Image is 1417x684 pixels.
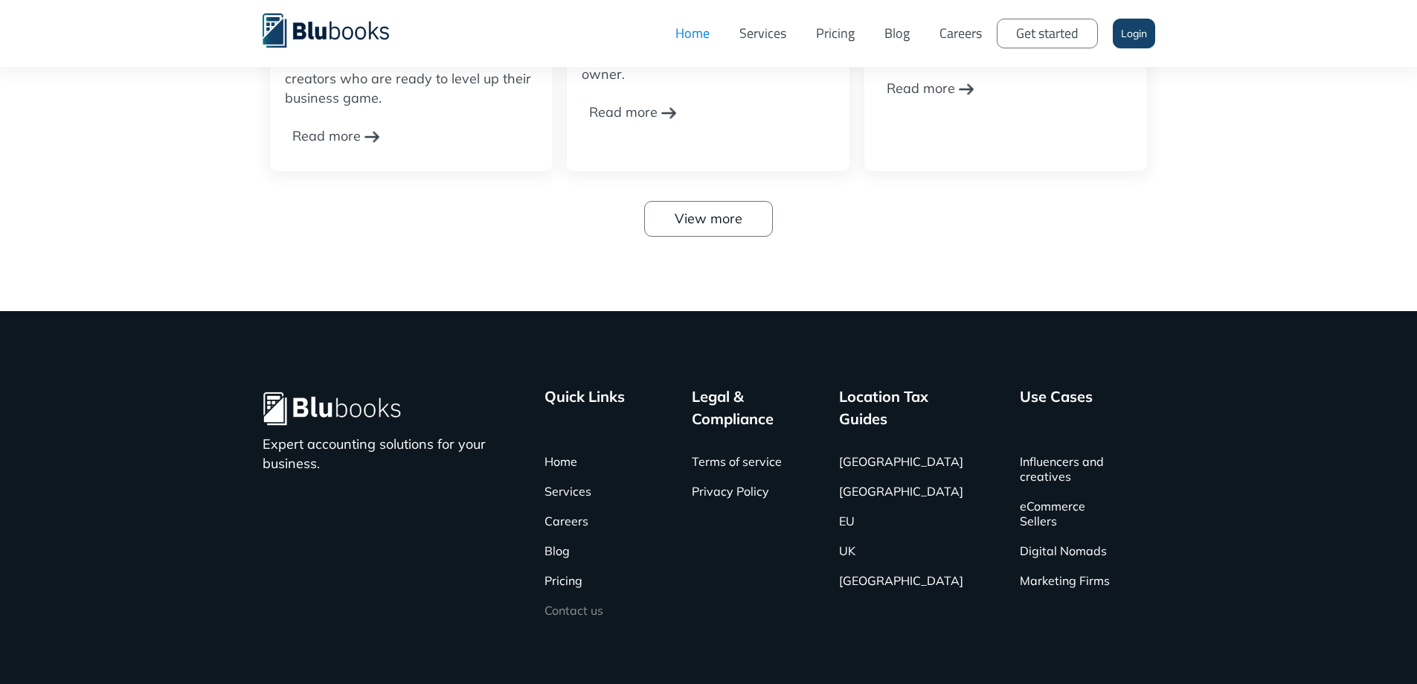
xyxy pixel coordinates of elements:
[801,11,870,56] a: Pricing
[839,476,963,506] a: [GEOGRAPHIC_DATA]
[582,92,676,132] a: Read more
[661,11,724,56] a: Home
[589,92,658,132] div: Read more
[1020,491,1111,536] a: eCommerce Sellers
[724,11,801,56] a: Services
[870,11,925,56] a: Blog
[879,68,974,109] a: Read more
[544,536,570,566] a: Blog
[544,447,577,476] a: Home
[839,536,855,566] a: UK
[285,31,538,108] p: Professional accounting services designed specifically for content creators who are ready to leve...
[292,115,361,156] div: Read more
[544,506,588,536] a: Careers
[644,201,773,237] a: View more
[1020,566,1110,595] a: Marketing Firms
[1113,19,1155,48] a: Login
[887,68,955,109] div: Read more
[1020,536,1107,566] a: Digital Nomads
[544,566,582,595] a: Pricing
[1020,386,1093,430] div: Use Cases ‍
[839,386,978,430] div: Location Tax Guides
[692,476,769,506] a: Privacy Policy
[925,11,997,56] a: Careers
[544,386,625,430] div: Quick Links ‍
[692,386,797,430] div: Legal & Compliance
[997,19,1098,48] a: Get started
[263,11,411,48] a: home
[839,447,963,476] a: [GEOGRAPHIC_DATA]
[839,566,963,595] a: [GEOGRAPHIC_DATA]
[544,595,603,625] a: Contact us
[544,476,591,506] a: Services
[263,435,504,473] p: Expert accounting solutions for your business.
[692,447,782,476] a: Terms of service
[839,506,855,536] a: EU
[285,115,379,156] a: Read more
[1020,447,1111,491] a: Influencers and creatives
